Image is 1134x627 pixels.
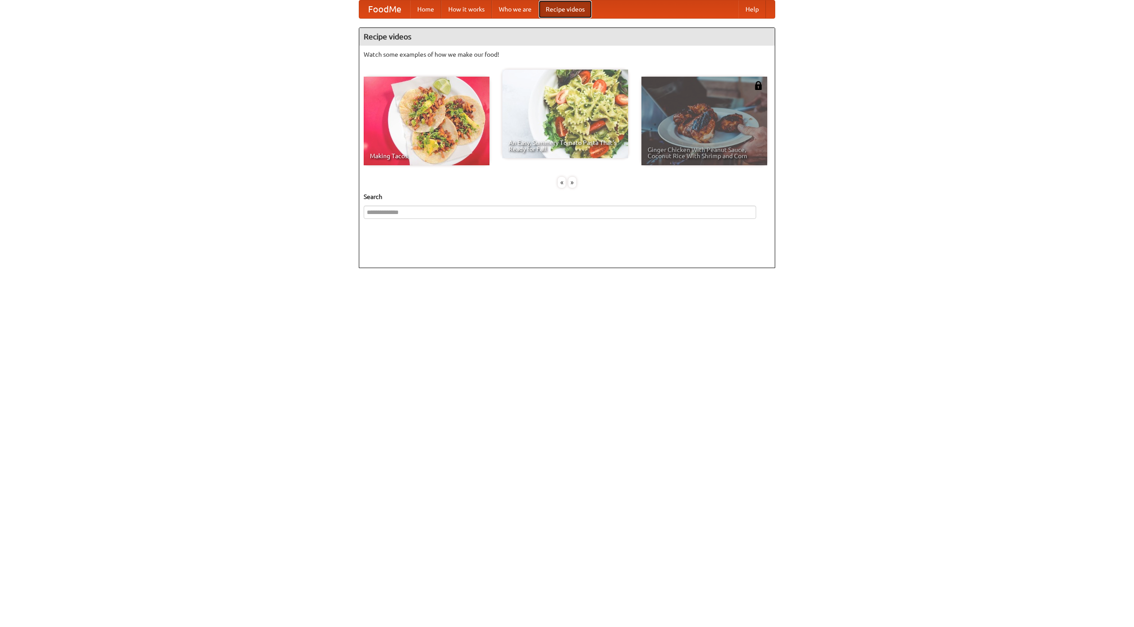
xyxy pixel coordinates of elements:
a: How it works [441,0,492,18]
a: Who we are [492,0,539,18]
a: Recipe videos [539,0,592,18]
p: Watch some examples of how we make our food! [364,50,770,59]
span: An Easy, Summery Tomato Pasta That's Ready for Fall [509,140,622,152]
div: « [558,177,566,188]
a: FoodMe [359,0,410,18]
a: Home [410,0,441,18]
a: Making Tacos [364,77,489,165]
h5: Search [364,192,770,201]
img: 483408.png [754,81,763,90]
a: An Easy, Summery Tomato Pasta That's Ready for Fall [502,70,628,158]
h4: Recipe videos [359,28,775,46]
div: » [568,177,576,188]
a: Help [738,0,766,18]
span: Making Tacos [370,153,483,159]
